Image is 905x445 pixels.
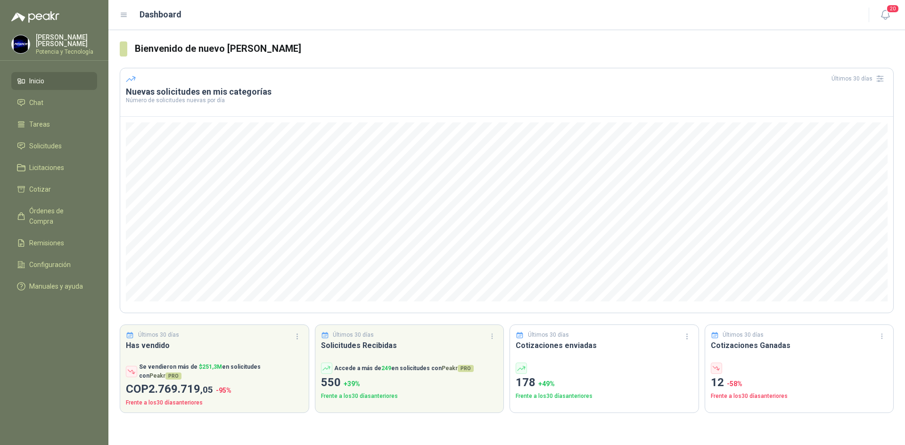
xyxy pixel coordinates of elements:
a: Chat [11,94,97,112]
span: Configuración [29,259,71,270]
h1: Dashboard [140,8,181,21]
span: Peakr [149,372,181,379]
h3: Has vendido [126,340,303,351]
p: [PERSON_NAME] [PERSON_NAME] [36,34,97,47]
p: Frente a los 30 días anteriores [126,398,303,407]
a: Tareas [11,115,97,133]
span: -58 % [727,380,742,388]
p: 178 [516,374,693,392]
a: Solicitudes [11,137,97,155]
img: Company Logo [12,35,30,53]
h3: Nuevas solicitudes en mis categorías [126,86,888,97]
p: Se vendieron más de en solicitudes con [139,363,303,380]
span: Manuales y ayuda [29,281,83,291]
p: Número de solicitudes nuevas por día [126,97,888,103]
h3: Bienvenido de nuevo [PERSON_NAME] [135,41,894,56]
p: 550 [321,374,498,392]
span: 249 [381,365,391,372]
span: Órdenes de Compra [29,206,88,227]
a: Licitaciones [11,159,97,177]
p: Frente a los 30 días anteriores [321,392,498,401]
p: Últimos 30 días [528,331,569,340]
p: Últimos 30 días [333,331,374,340]
a: Cotizar [11,180,97,198]
span: 20 [886,4,899,13]
div: Últimos 30 días [831,71,888,86]
a: Configuración [11,256,97,274]
p: Frente a los 30 días anteriores [711,392,888,401]
p: Últimos 30 días [138,331,179,340]
h3: Cotizaciones Ganadas [711,340,888,351]
span: PRO [458,365,474,372]
p: 12 [711,374,888,392]
p: Frente a los 30 días anteriores [516,392,693,401]
span: Licitaciones [29,162,64,173]
span: PRO [165,372,181,380]
h3: Solicitudes Recibidas [321,340,498,351]
h3: Cotizaciones enviadas [516,340,693,351]
p: Últimos 30 días [723,331,764,340]
a: Inicio [11,72,97,90]
span: Cotizar [29,184,51,194]
span: 2.769.719 [148,382,213,396]
span: Solicitudes [29,141,62,151]
img: Logo peakr [11,11,59,23]
span: -95 % [216,387,231,394]
span: Inicio [29,76,44,86]
a: Remisiones [11,234,97,252]
span: + 39 % [344,380,360,388]
span: Tareas [29,119,50,129]
span: $ 251,3M [199,364,222,370]
span: Remisiones [29,238,64,248]
p: Potencia y Tecnología [36,49,97,55]
span: + 49 % [538,380,555,388]
span: ,05 [200,384,213,395]
button: 20 [877,7,894,24]
a: Órdenes de Compra [11,202,97,230]
p: Accede a más de en solicitudes con [334,364,474,373]
span: Chat [29,97,43,108]
p: COP [126,380,303,398]
a: Manuales y ayuda [11,277,97,295]
span: Peakr [442,365,474,372]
